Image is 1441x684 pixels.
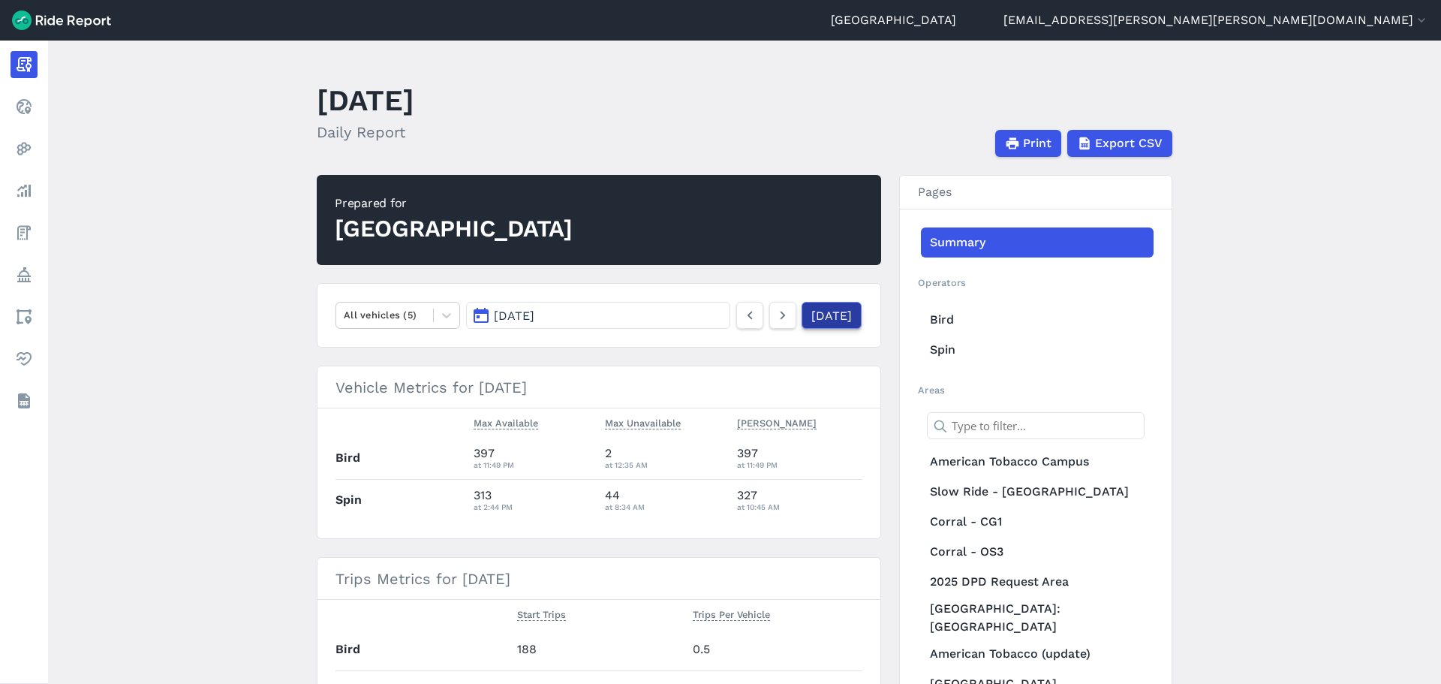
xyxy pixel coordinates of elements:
span: [DATE] [494,309,534,323]
img: Ride Report [12,11,111,30]
a: [GEOGRAPHIC_DATA]: [GEOGRAPHIC_DATA] [921,597,1154,639]
a: Corral - CG1 [921,507,1154,537]
h2: Areas [918,383,1154,397]
h2: Operators [918,276,1154,290]
h1: [DATE] [317,80,414,121]
button: Print [995,130,1061,157]
a: Report [11,51,38,78]
a: Policy [11,261,38,288]
input: Type to filter... [927,412,1145,439]
div: 397 [737,444,863,472]
div: 397 [474,444,594,472]
div: 2 [605,444,725,472]
th: Spin [335,479,468,520]
a: Areas [11,303,38,330]
a: Analyze [11,177,38,204]
span: [PERSON_NAME] [737,414,817,429]
a: American Tobacco (update) [921,639,1154,669]
div: [GEOGRAPHIC_DATA] [335,212,573,246]
button: [DATE] [466,302,730,329]
th: Bird [335,438,468,479]
h3: Pages [900,176,1172,209]
a: Datasets [11,387,38,414]
span: Trips Per Vehicle [693,606,770,621]
span: Print [1023,134,1051,152]
div: at 10:45 AM [737,500,863,514]
div: Prepared for [335,194,573,212]
a: [GEOGRAPHIC_DATA] [831,11,956,29]
span: Max Available [474,414,538,429]
h3: Trips Metrics for [DATE] [317,558,880,600]
button: Max Unavailable [605,414,681,432]
a: Corral - OS3 [921,537,1154,567]
button: Export CSV [1067,130,1172,157]
div: at 12:35 AM [605,458,725,472]
h3: Vehicle Metrics for [DATE] [317,366,880,408]
a: [DATE] [802,302,862,329]
a: Heatmaps [11,135,38,162]
a: Spin [921,335,1154,365]
div: at 11:49 PM [737,458,863,472]
div: 313 [474,487,594,514]
div: 327 [737,487,863,514]
a: Realtime [11,93,38,120]
td: 0.5 [687,629,862,670]
div: at 2:44 PM [474,500,594,514]
a: Fees [11,219,38,246]
a: Summary [921,227,1154,258]
div: 44 [605,487,725,514]
span: Export CSV [1095,134,1163,152]
button: Max Available [474,414,538,432]
th: Bird [335,629,511,670]
button: Start Trips [517,606,566,624]
a: 2025 DPD Request Area [921,567,1154,597]
span: Start Trips [517,606,566,621]
div: at 11:49 PM [474,458,594,472]
a: Bird [921,305,1154,335]
h2: Daily Report [317,121,414,143]
span: Max Unavailable [605,414,681,429]
a: American Tobacco Campus [921,447,1154,477]
a: Health [11,345,38,372]
button: [EMAIL_ADDRESS][PERSON_NAME][PERSON_NAME][DOMAIN_NAME] [1003,11,1429,29]
a: Slow Ride - [GEOGRAPHIC_DATA] [921,477,1154,507]
button: [PERSON_NAME] [737,414,817,432]
button: Trips Per Vehicle [693,606,770,624]
td: 188 [511,629,687,670]
div: at 8:34 AM [605,500,725,514]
